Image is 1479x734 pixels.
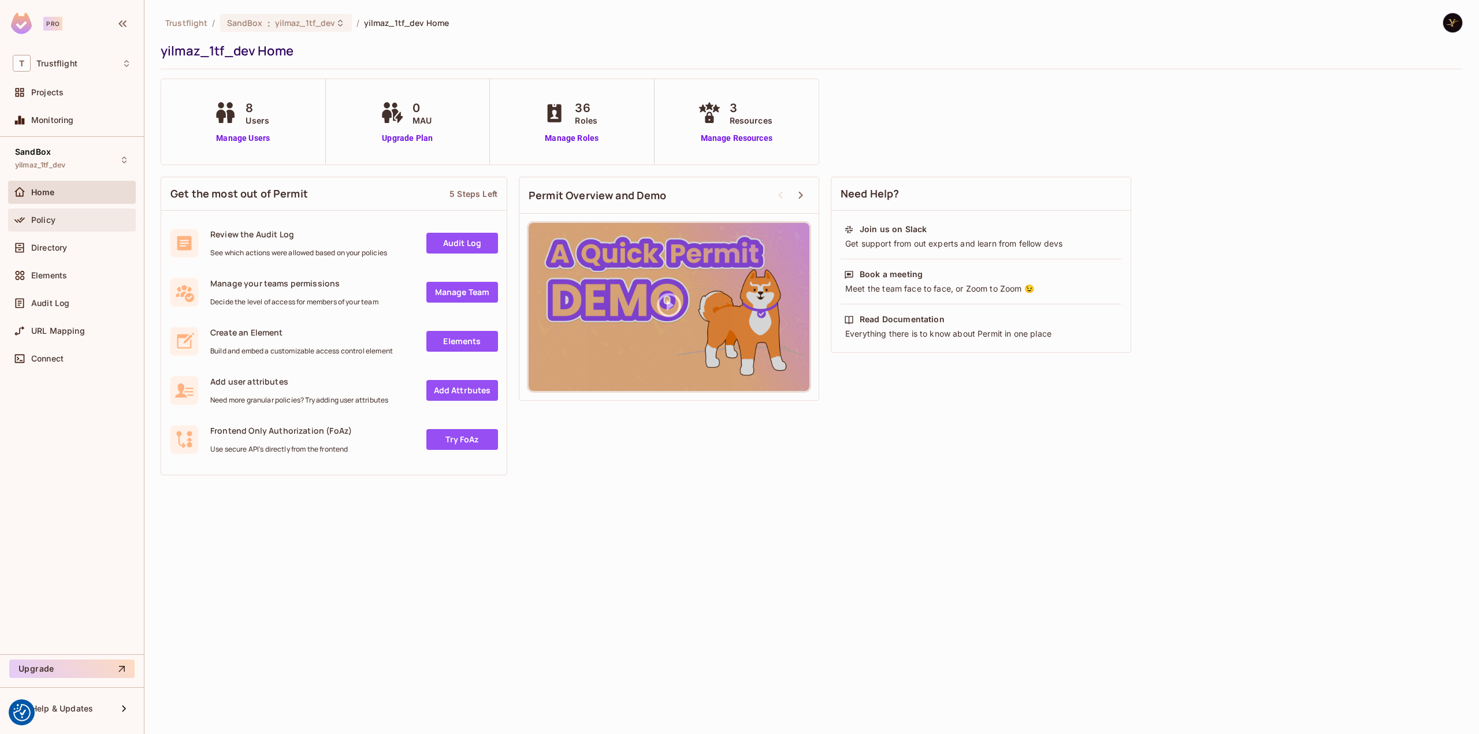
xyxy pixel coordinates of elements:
span: Policy [31,215,55,225]
span: Permit Overview and Demo [529,188,667,203]
a: Add Attrbutes [426,380,498,401]
button: Upgrade [9,660,135,678]
span: SandBox [15,147,51,157]
span: Elements [31,271,67,280]
a: Manage Roles [540,132,603,144]
span: Need Help? [841,187,900,201]
div: Read Documentation [860,314,945,325]
span: the active workspace [165,17,207,28]
span: Manage your teams permissions [210,278,378,289]
span: Use secure API's directly from the frontend [210,445,352,454]
span: Workspace: Trustflight [36,59,77,68]
span: 8 [246,99,269,117]
span: Monitoring [31,115,74,125]
div: Get support from out experts and learn from fellow devs [844,238,1118,249]
li: / [356,17,359,28]
span: MAU [413,114,432,126]
a: Manage Resources [695,132,778,144]
span: Roles [575,114,597,126]
div: Book a meeting [860,269,923,280]
span: Connect [31,354,64,363]
a: Upgrade Plan [378,132,437,144]
button: Consent Preferences [13,704,31,721]
span: Create an Element [210,327,393,338]
span: See which actions were allowed based on your policies [210,248,387,258]
span: Users [246,114,269,126]
span: Home [31,188,55,197]
div: Pro [43,17,62,31]
span: SandBox [227,17,263,28]
img: SReyMgAAAABJRU5ErkJggg== [11,13,32,34]
span: 0 [413,99,432,117]
a: Audit Log [426,233,498,254]
span: yilmaz_1tf_dev [15,161,65,170]
span: Need more granular policies? Try adding user attributes [210,396,388,405]
span: Review the Audit Log [210,229,387,240]
a: Elements [426,331,498,352]
span: T [13,55,31,72]
span: Audit Log [31,299,69,308]
span: 3 [730,99,772,117]
div: Join us on Slack [860,223,927,235]
div: Meet the team face to face, or Zoom to Zoom 😉 [844,283,1118,295]
span: Directory [31,243,67,252]
span: Resources [730,114,772,126]
span: Add user attributes [210,376,388,387]
span: URL Mapping [31,326,85,336]
span: Help & Updates [31,704,93,713]
div: Everything there is to know about Permit in one place [844,328,1118,340]
img: Revisit consent button [13,704,31,721]
img: Yilmaz Alizadeh [1443,13,1462,32]
span: yilmaz_1tf_dev Home [364,17,449,28]
span: yilmaz_1tf_dev [275,17,336,28]
span: Projects [31,88,64,97]
span: Build and embed a customizable access control element [210,346,393,356]
span: Decide the level of access for members of your team [210,297,378,307]
a: Manage Users [211,132,275,144]
a: Try FoAz [426,429,498,450]
span: Frontend Only Authorization (FoAz) [210,425,352,436]
span: Get the most out of Permit [170,187,308,201]
span: 36 [575,99,597,117]
div: yilmaz_1tf_dev Home [161,42,1457,59]
li: / [212,17,215,28]
div: 5 Steps Left [449,188,497,199]
span: : [267,18,271,28]
a: Manage Team [426,282,498,303]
